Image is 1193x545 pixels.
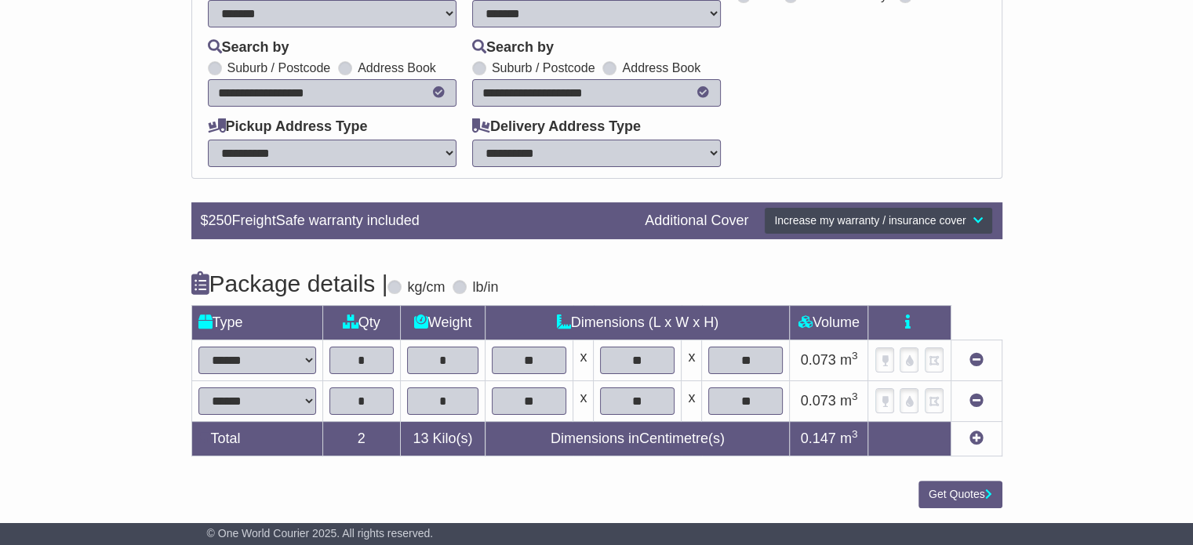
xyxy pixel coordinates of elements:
td: Qty [322,305,400,340]
span: 13 [413,431,428,446]
div: Additional Cover [637,213,756,230]
td: Type [191,305,322,340]
td: Weight [400,305,486,340]
label: Pickup Address Type [208,118,368,136]
span: Increase my warranty / insurance cover [774,214,966,227]
sup: 3 [852,391,858,402]
sup: 3 [852,350,858,362]
label: Address Book [622,60,700,75]
td: Kilo(s) [400,421,486,456]
td: 2 [322,421,400,456]
sup: 3 [852,428,858,440]
label: Suburb / Postcode [492,60,595,75]
span: 0.073 [801,352,836,368]
td: x [573,380,594,421]
h4: Package details | [191,271,388,296]
span: 0.073 [801,393,836,409]
span: © One World Courier 2025. All rights reserved. [207,527,434,540]
label: Search by [208,39,289,56]
a: Remove this item [969,352,984,368]
label: Suburb / Postcode [227,60,331,75]
span: m [840,393,858,409]
span: m [840,352,858,368]
a: Add new item [969,431,984,446]
button: Increase my warranty / insurance cover [764,207,992,234]
label: lb/in [472,279,498,296]
label: Address Book [358,60,436,75]
label: Search by [472,39,554,56]
td: x [573,340,594,380]
div: $ FreightSafe warranty included [193,213,638,230]
label: kg/cm [407,279,445,296]
a: Remove this item [969,393,984,409]
td: x [682,380,702,421]
span: 250 [209,213,232,228]
span: 0.147 [801,431,836,446]
button: Get Quotes [918,481,1002,508]
td: Dimensions (L x W x H) [486,305,790,340]
td: x [682,340,702,380]
label: Delivery Address Type [472,118,641,136]
td: Volume [790,305,868,340]
td: Total [191,421,322,456]
span: m [840,431,858,446]
td: Dimensions in Centimetre(s) [486,421,790,456]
